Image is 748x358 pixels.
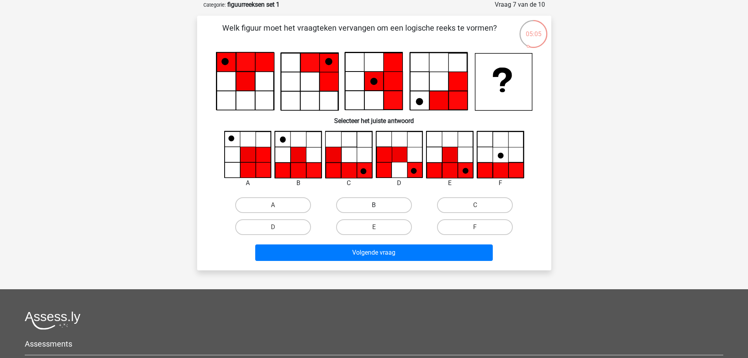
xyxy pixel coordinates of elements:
label: B [336,197,412,213]
div: D [370,178,429,188]
div: B [269,178,328,188]
label: A [235,197,311,213]
h5: Assessments [25,339,723,349]
label: D [235,219,311,235]
button: Volgende vraag [255,244,493,261]
div: E [420,178,479,188]
small: Categorie: [203,2,226,8]
h6: Selecteer het juiste antwoord [210,111,539,125]
div: F [471,178,530,188]
label: F [437,219,513,235]
p: Welk figuur moet het vraagteken vervangen om een logische reeks te vormen? [210,22,509,46]
strong: figuurreeksen set 1 [227,1,280,8]
div: 05:05 [519,19,548,39]
label: E [336,219,412,235]
img: Assessly logo [25,311,80,330]
label: C [437,197,513,213]
div: A [218,178,278,188]
div: C [319,178,379,188]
